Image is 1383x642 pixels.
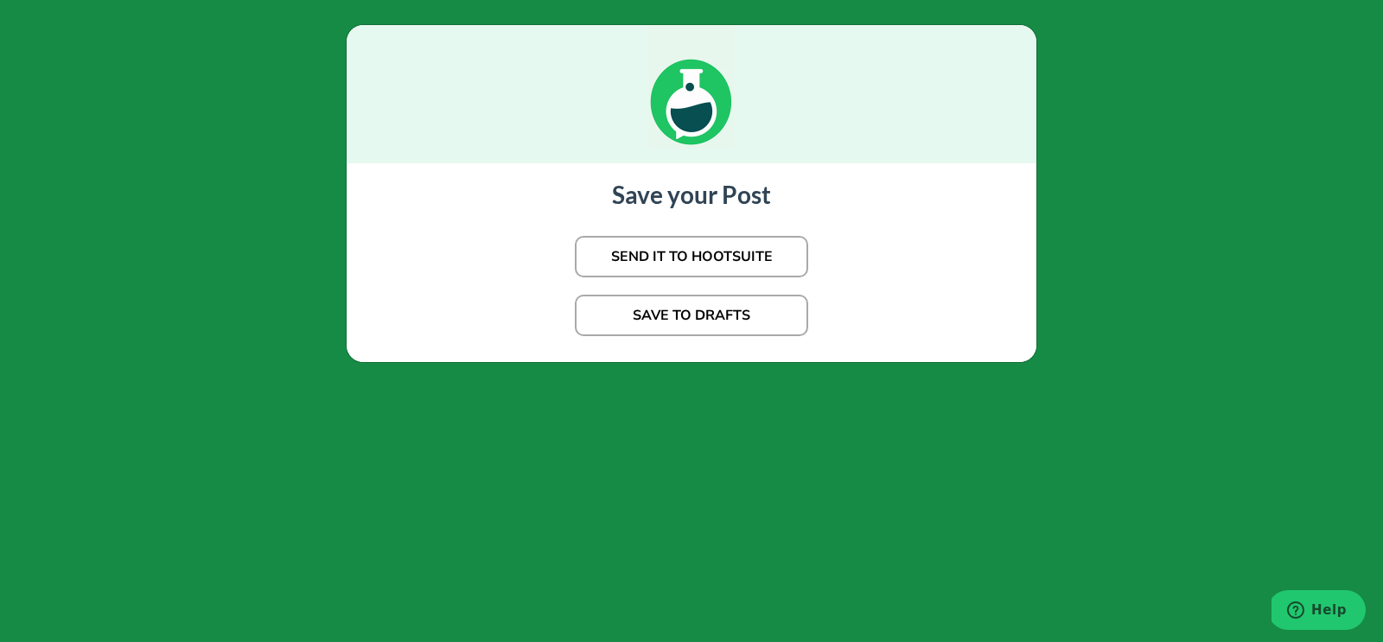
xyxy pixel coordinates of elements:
[575,236,808,277] button: SEND IT TO HOOTSUITE
[648,25,735,149] img: loading_green.c7b22621.gif
[364,181,1019,210] h3: Save your Post
[575,295,808,336] button: SAVE TO DRAFTS
[1271,590,1366,633] iframe: Opens a widget where you can find more information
